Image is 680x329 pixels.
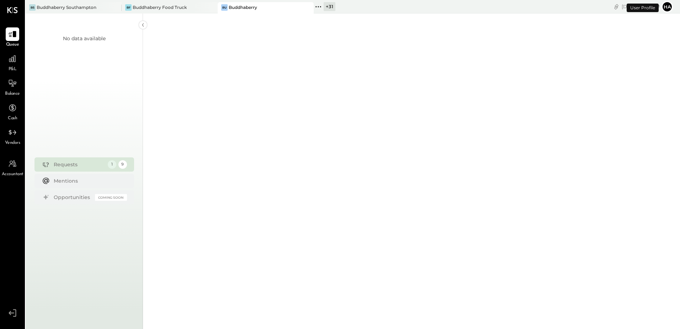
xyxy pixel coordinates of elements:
div: No data available [63,35,106,42]
a: Vendors [0,126,25,146]
a: Queue [0,27,25,48]
span: Vendors [5,140,20,146]
span: Cash [8,115,17,122]
div: Coming Soon [95,194,127,201]
div: + 31 [324,2,335,11]
div: copy link [613,3,620,10]
div: Buddhaberry Food Truck [133,4,187,10]
span: Accountant [2,171,23,178]
div: Buddhaberry [229,4,257,10]
a: Balance [0,77,25,97]
div: Bu [221,4,228,11]
a: Cash [0,101,25,122]
div: Mentions [54,177,123,184]
span: Balance [5,91,20,97]
div: Requests [54,161,104,168]
a: P&L [0,52,25,73]
div: [DATE] [622,3,660,10]
button: Ha [662,1,673,12]
div: Opportunities [54,194,91,201]
span: Queue [6,42,19,48]
div: Buddhaberry Southampton [37,4,96,10]
div: User Profile [627,4,659,12]
a: Accountant [0,157,25,178]
span: P&L [9,66,17,73]
div: 1 [108,160,116,169]
div: BS [29,4,36,11]
div: 9 [118,160,127,169]
div: BF [125,4,132,11]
